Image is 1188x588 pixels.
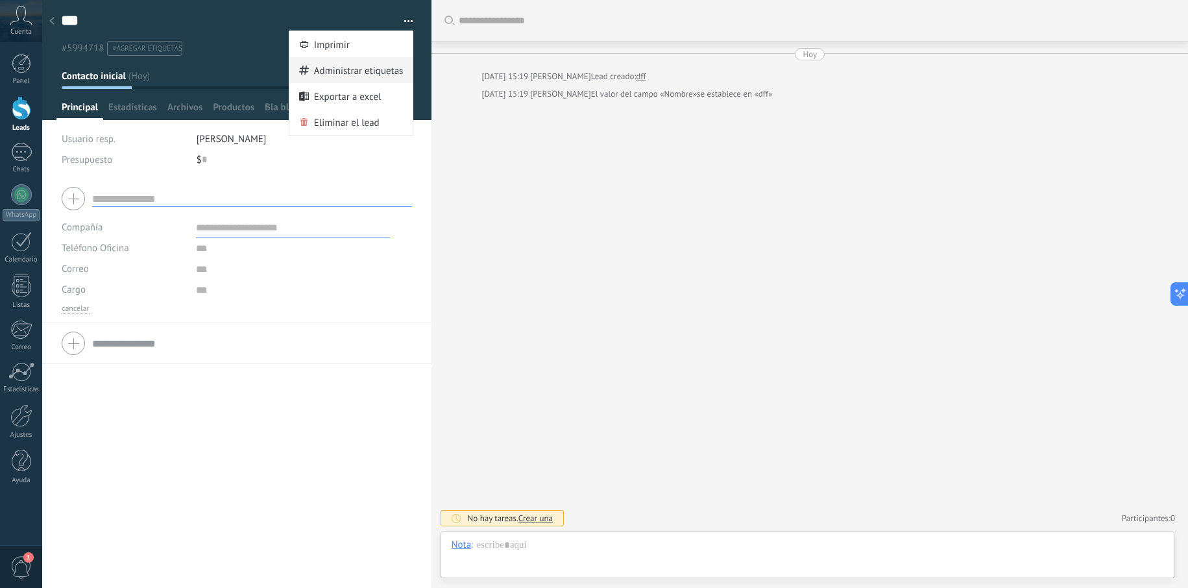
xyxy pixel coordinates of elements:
[314,109,380,135] span: Eliminar el lead
[62,242,129,254] span: Teléfono Oficina
[62,304,90,314] button: cancelar
[471,539,473,552] span: :
[591,70,636,83] div: Lead creado:
[197,149,413,170] div: $
[803,48,817,60] div: Hoy
[3,386,40,394] div: Estadísticas
[3,209,40,221] div: WhatsApp
[3,124,40,132] div: Leads
[62,154,112,166] span: Presupuesto
[697,88,772,101] span: se establece en «dff»
[62,101,98,120] span: Principal
[112,44,182,53] span: #agregar etiquetas
[3,165,40,174] div: Chats
[3,301,40,310] div: Listas
[314,57,404,83] span: Administrar etiquetas
[197,133,267,145] span: [PERSON_NAME]
[108,101,157,120] span: Estadísticas
[3,431,40,439] div: Ajustes
[591,88,697,101] span: El valor del campo «Nombre»
[314,31,350,57] span: Imprimir
[62,285,86,295] span: Cargo
[62,149,187,170] div: Presupuesto
[62,223,103,232] label: Compañía
[467,513,553,524] div: No hay tareas.
[213,101,254,120] span: Productos
[636,70,646,83] a: dff
[314,83,382,109] span: Exportar a excel
[518,513,553,524] span: Crear una
[1122,513,1175,524] a: Participantes:0
[1170,513,1175,524] span: 0
[289,83,413,109] a: Exportar a excel
[62,263,89,275] span: Correo
[62,42,104,55] span: #5994718
[167,101,202,120] span: Archivos
[481,70,530,83] div: [DATE] 15:19
[62,133,115,145] span: Usuario resp.
[3,343,40,352] div: Correo
[530,88,590,99] span: Eduardo R
[62,259,89,280] button: Correo
[62,238,129,259] button: Teléfono Oficina
[62,280,186,300] div: Cargo
[23,552,34,563] span: 1
[10,28,32,36] span: Cuenta
[3,476,40,485] div: Ayuda
[530,71,590,82] span: Eduardo R
[3,256,40,264] div: Calendario
[62,129,187,149] div: Usuario resp.
[481,88,530,101] div: [DATE] 15:19
[3,77,40,86] div: Panel
[265,101,293,120] span: Bla bla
